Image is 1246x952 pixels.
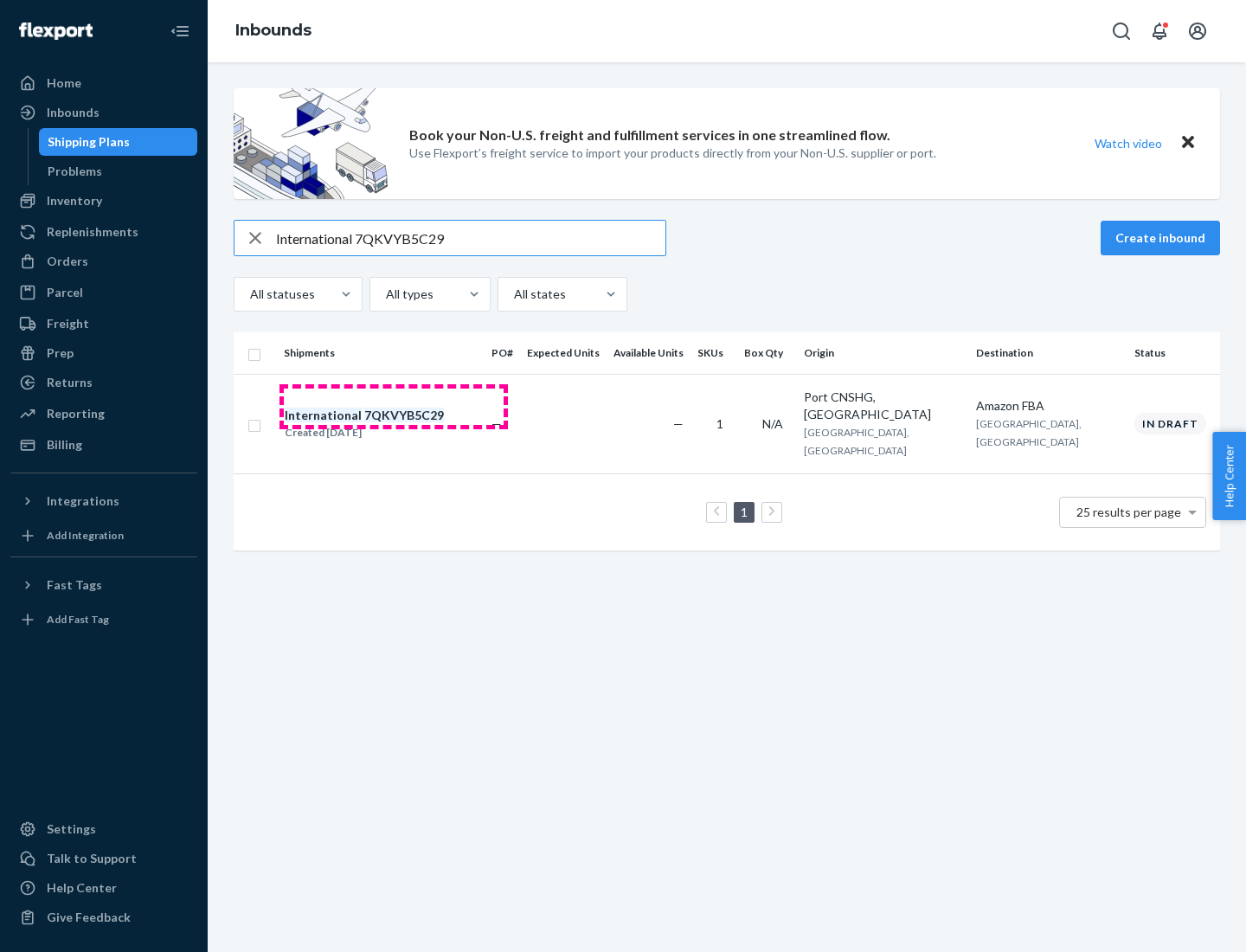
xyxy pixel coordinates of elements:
[969,332,1127,374] th: Destination
[520,332,607,374] th: Expected Units
[285,408,362,422] em: International
[10,310,197,338] a: Freight
[804,426,909,457] span: [GEOGRAPHIC_DATA], [GEOGRAPHIC_DATA]
[491,416,502,431] span: —
[1180,14,1215,48] button: Open account menu
[364,408,444,422] em: 7QKVYB5C29
[804,389,962,423] div: Port CNSHG, [GEOGRAPHIC_DATA]
[47,223,138,241] div: Replenishments
[276,221,665,255] input: Search inbounds by name, destination, msku...
[47,909,131,926] div: Give Feedback
[1142,14,1177,48] button: Open notifications
[10,487,197,515] button: Integrations
[47,374,93,391] div: Returns
[1104,14,1139,48] button: Open Search Box
[673,416,684,431] span: —
[607,332,690,374] th: Available Units
[10,571,197,599] button: Fast Tags
[47,576,102,594] div: Fast Tags
[737,505,751,519] a: Page 1 is your current page
[976,397,1121,415] div: Amazon FBA
[47,492,119,510] div: Integrations
[10,606,197,634] a: Add Fast Tag
[48,163,102,180] div: Problems
[409,125,890,145] p: Book your Non-U.S. freight and fulfillment services in one streamlined flow.
[10,874,197,902] a: Help Center
[10,187,197,215] a: Inventory
[47,192,102,209] div: Inventory
[1083,131,1173,156] button: Watch video
[690,332,737,374] th: SKUs
[39,128,198,156] a: Shipping Plans
[10,279,197,306] a: Parcel
[47,284,83,301] div: Parcel
[10,815,197,843] a: Settings
[48,133,130,151] div: Shipping Plans
[47,315,89,332] div: Freight
[285,424,444,441] div: Created [DATE]
[47,436,82,453] div: Billing
[485,332,520,374] th: PO#
[762,416,783,431] span: N/A
[409,145,936,162] p: Use Flexport’s freight service to import your products directly from your Non-U.S. supplier or port.
[19,23,93,40] img: Flexport logo
[10,904,197,931] button: Give Feedback
[47,74,81,92] div: Home
[47,820,96,838] div: Settings
[384,286,386,303] input: All types
[10,248,197,275] a: Orders
[10,845,197,872] a: Talk to Support
[39,158,198,185] a: Problems
[47,879,117,897] div: Help Center
[248,286,250,303] input: All statuses
[1212,432,1246,520] button: Help Center
[10,431,197,459] a: Billing
[10,400,197,428] a: Reporting
[1101,221,1220,255] button: Create inbound
[47,344,74,362] div: Prep
[47,104,100,121] div: Inbounds
[10,69,197,97] a: Home
[47,528,124,543] div: Add Integration
[737,332,797,374] th: Box Qty
[797,332,969,374] th: Origin
[10,522,197,550] a: Add Integration
[47,612,109,627] div: Add Fast Tag
[1134,413,1206,434] div: In draft
[47,850,137,867] div: Talk to Support
[976,417,1082,448] span: [GEOGRAPHIC_DATA], [GEOGRAPHIC_DATA]
[10,218,197,246] a: Replenishments
[10,99,197,126] a: Inbounds
[47,405,105,422] div: Reporting
[10,369,197,396] a: Returns
[235,21,311,40] a: Inbounds
[716,416,723,431] span: 1
[1076,505,1181,519] span: 25 results per page
[222,6,325,56] ol: breadcrumbs
[47,253,88,270] div: Orders
[512,286,514,303] input: All states
[1177,131,1199,156] button: Close
[163,14,197,48] button: Close Navigation
[277,332,485,374] th: Shipments
[1127,332,1220,374] th: Status
[10,339,197,367] a: Prep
